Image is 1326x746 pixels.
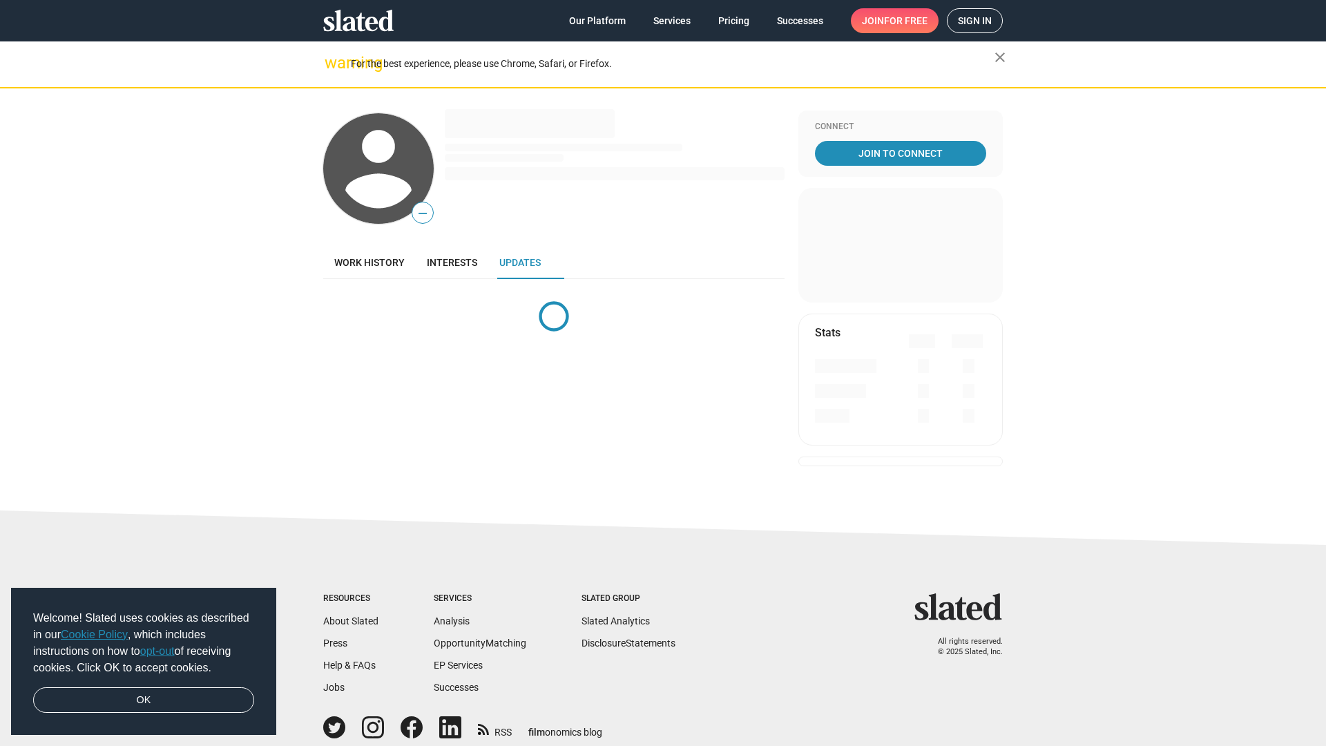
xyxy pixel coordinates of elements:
div: Services [434,593,526,604]
a: Successes [766,8,834,33]
span: — [412,204,433,222]
span: Interests [427,257,477,268]
a: Successes [434,682,479,693]
a: Press [323,638,347,649]
span: Join [862,8,928,33]
a: Analysis [434,615,470,627]
div: Resources [323,593,378,604]
span: film [528,727,545,738]
span: Pricing [718,8,749,33]
a: Help & FAQs [323,660,376,671]
a: EP Services [434,660,483,671]
a: Joinfor free [851,8,939,33]
a: Jobs [323,682,345,693]
mat-icon: close [992,49,1008,66]
a: Cookie Policy [61,629,128,640]
a: Pricing [707,8,760,33]
a: dismiss cookie message [33,687,254,714]
p: All rights reserved. © 2025 Slated, Inc. [923,637,1003,657]
mat-card-title: Stats [815,325,840,340]
a: Our Platform [558,8,637,33]
a: Join To Connect [815,141,986,166]
span: Join To Connect [818,141,983,166]
a: Sign in [947,8,1003,33]
span: Updates [499,257,541,268]
mat-icon: warning [325,55,341,71]
a: Slated Analytics [582,615,650,627]
a: filmonomics blog [528,715,602,739]
span: for free [884,8,928,33]
span: Our Platform [569,8,626,33]
a: About Slated [323,615,378,627]
a: Updates [488,246,552,279]
a: Interests [416,246,488,279]
a: DisclosureStatements [582,638,675,649]
span: Welcome! Slated uses cookies as described in our , which includes instructions on how to of recei... [33,610,254,676]
a: OpportunityMatching [434,638,526,649]
div: Slated Group [582,593,675,604]
div: For the best experience, please use Chrome, Safari, or Firefox. [351,55,995,73]
div: Connect [815,122,986,133]
span: Services [653,8,691,33]
div: cookieconsent [11,588,276,736]
span: Successes [777,8,823,33]
span: Sign in [958,9,992,32]
a: Work history [323,246,416,279]
a: RSS [478,718,512,739]
a: opt-out [140,645,175,657]
span: Work history [334,257,405,268]
a: Services [642,8,702,33]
